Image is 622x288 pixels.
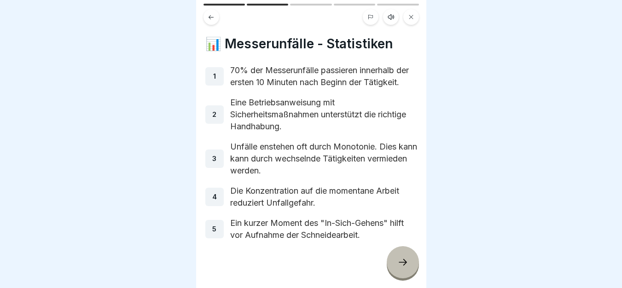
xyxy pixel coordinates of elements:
[230,217,417,241] p: Ein kurzer Moment des "In-Sich-Gehens" hilft vor Aufnahme der Schneidearbeit.
[212,193,217,201] p: 4
[230,64,417,88] p: 70% der Messerunfälle passieren innerhalb der ersten 10 Minuten nach Beginn der Tätigkeit.
[205,36,417,52] h4: 📊 Messerunfälle - Statistiken
[212,110,216,119] p: 2
[212,155,216,163] p: 3
[212,225,216,233] p: 5
[213,72,216,81] p: 1
[230,97,417,132] p: Eine Betriebsanweisung mit Sicherheitsmaßnahmen unterstützt die richtige Handhabung.
[230,141,417,177] p: Unfälle enstehen oft durch Monotonie. Dies kann kann durch wechselnde Tätigkeiten vermieden werden.
[230,185,417,209] p: Die Konzentration auf die momentane Arbeit reduziert Unfallgefahr.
